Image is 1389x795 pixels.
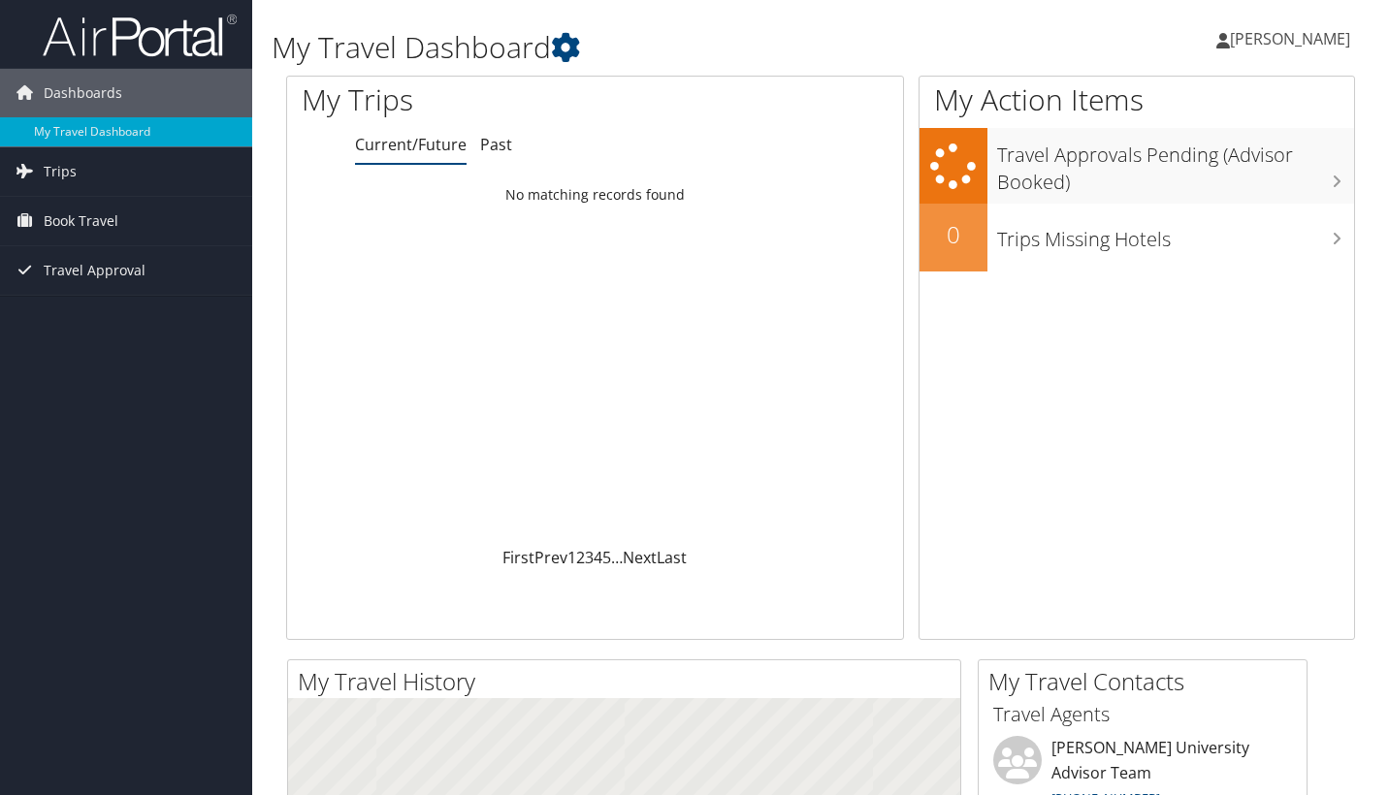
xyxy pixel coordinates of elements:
[920,218,987,251] h2: 0
[287,177,903,212] td: No matching records found
[611,547,623,568] span: …
[1216,10,1370,68] a: [PERSON_NAME]
[302,79,631,120] h1: My Trips
[567,547,576,568] a: 1
[44,246,145,295] span: Travel Approval
[623,547,657,568] a: Next
[355,134,467,155] a: Current/Future
[657,547,687,568] a: Last
[920,128,1354,203] a: Travel Approvals Pending (Advisor Booked)
[585,547,594,568] a: 3
[44,69,122,117] span: Dashboards
[988,665,1307,698] h2: My Travel Contacts
[1230,28,1350,49] span: [PERSON_NAME]
[993,701,1292,728] h3: Travel Agents
[272,27,1004,68] h1: My Travel Dashboard
[997,132,1354,196] h3: Travel Approvals Pending (Advisor Booked)
[44,147,77,196] span: Trips
[44,197,118,245] span: Book Travel
[997,216,1354,253] h3: Trips Missing Hotels
[576,547,585,568] a: 2
[534,547,567,568] a: Prev
[480,134,512,155] a: Past
[602,547,611,568] a: 5
[920,204,1354,271] a: 0Trips Missing Hotels
[298,665,960,698] h2: My Travel History
[920,79,1354,120] h1: My Action Items
[43,13,237,58] img: airportal-logo.png
[594,547,602,568] a: 4
[502,547,534,568] a: First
